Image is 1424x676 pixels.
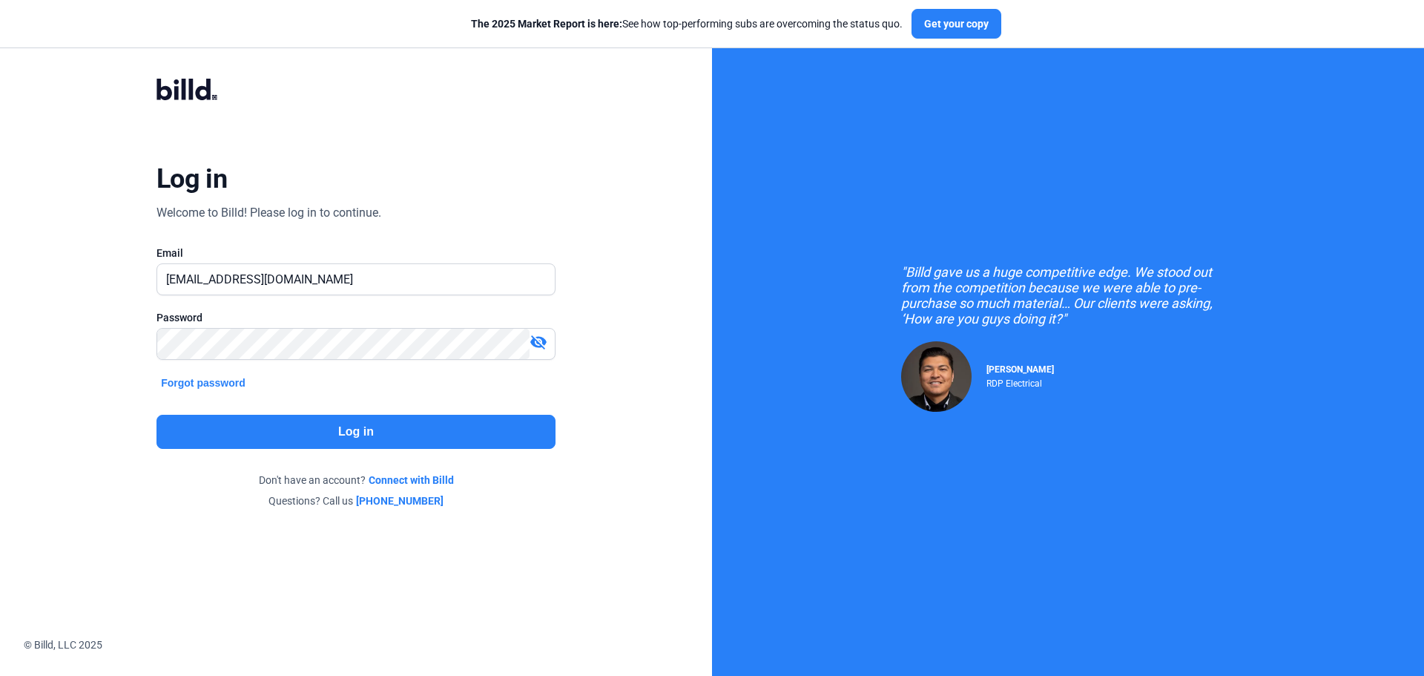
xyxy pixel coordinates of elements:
[156,310,556,325] div: Password
[471,18,622,30] span: The 2025 Market Report is here:
[471,16,903,31] div: See how top-performing subs are overcoming the status quo.
[156,415,556,449] button: Log in
[986,375,1054,389] div: RDP Electrical
[986,364,1054,375] span: [PERSON_NAME]
[356,493,444,508] a: [PHONE_NUMBER]
[156,204,381,222] div: Welcome to Billd! Please log in to continue.
[156,493,556,508] div: Questions? Call us
[901,341,972,412] img: Raul Pacheco
[156,246,556,260] div: Email
[901,264,1235,326] div: "Billd gave us a huge competitive edge. We stood out from the competition because we were able to...
[156,163,227,195] div: Log in
[912,9,1001,39] button: Get your copy
[530,333,547,351] mat-icon: visibility_off
[156,375,250,391] button: Forgot password
[369,473,454,488] a: Connect with Billd
[156,473,556,488] div: Don't have an account?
